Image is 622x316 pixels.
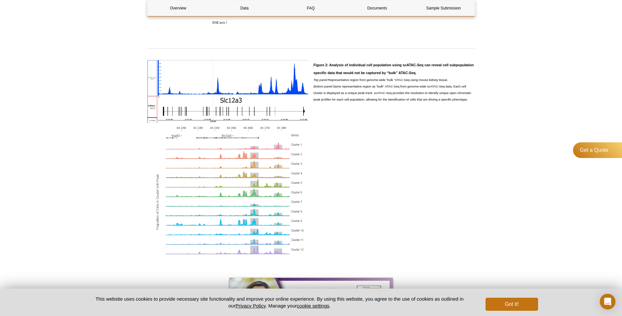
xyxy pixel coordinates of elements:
[313,77,475,103] p: Representative region from genome-wide “bulk “ATAC-Seq using mouse kidney tissue. Same representa...
[235,303,265,308] a: Privacy Policy
[346,0,408,16] a: Documents
[573,142,622,158] a: Get a Quote
[313,61,475,77] h3: Figure 2: Analysis of individual cell population using scATAC-Seq can reveal cell subpopulation s...
[297,303,329,308] button: cookie settings
[148,0,209,16] a: Overview
[84,295,475,309] p: This website uses cookies to provide necessary site functionality and improve your online experie...
[313,85,333,88] em: Bottom panel:
[280,0,342,16] a: FAQ
[214,0,275,16] a: Data
[313,78,328,82] em: Top panel:
[600,294,615,309] div: Open Intercom Messenger
[413,0,474,16] a: Sample Submission
[147,60,309,260] img: Single-Cell ATAC-Seq graph
[486,298,538,311] button: Got it!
